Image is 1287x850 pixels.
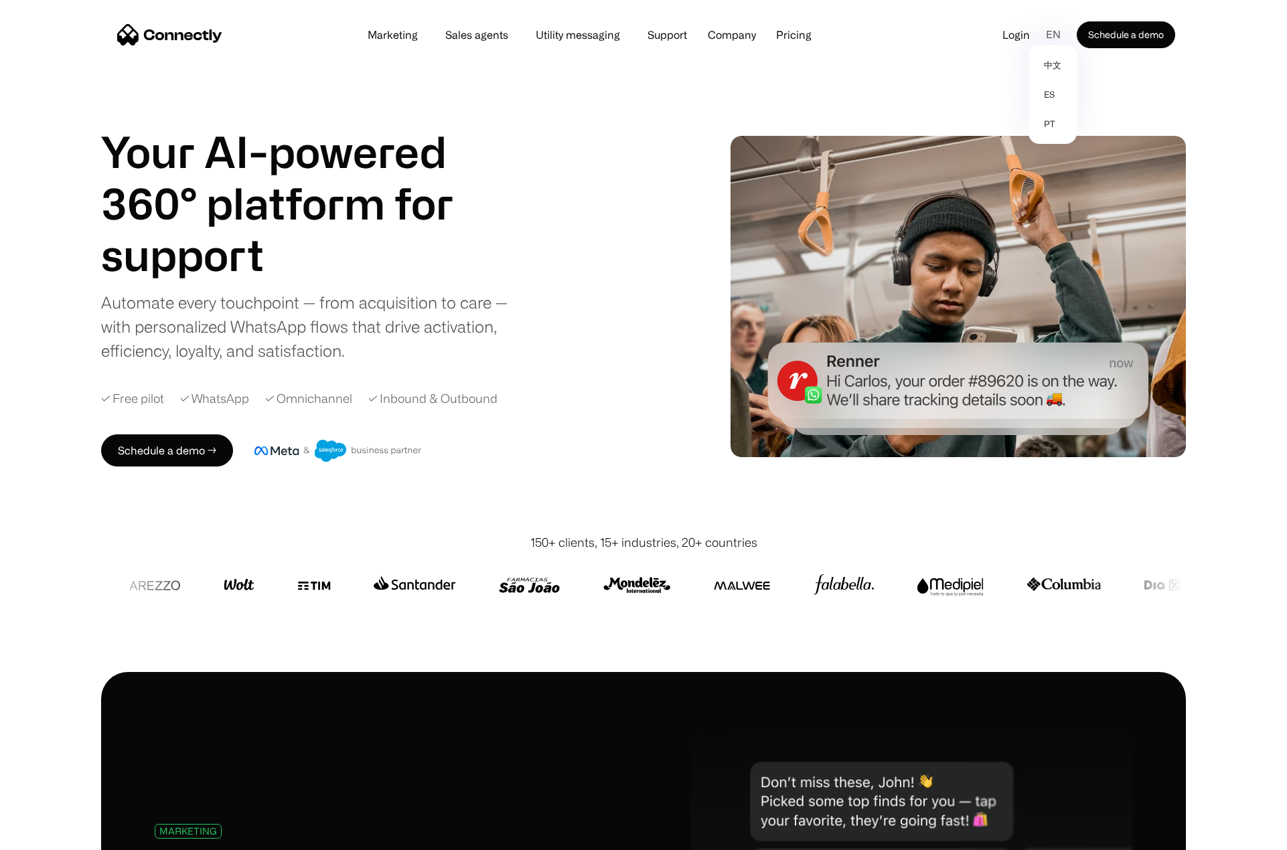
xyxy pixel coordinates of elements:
ul: Language list [27,827,80,845]
a: Support [637,29,698,40]
a: es [1034,80,1071,109]
div: 150+ clients, 15+ industries, 20+ countries [530,533,757,551]
div: 2 of 4 [101,229,503,280]
div: ✓ Omnichannel [265,390,352,408]
a: 中文 [1034,50,1071,80]
h1: Your AI-powered 360° platform for [101,126,503,229]
img: Meta and Salesforce business partner badge. [254,440,422,462]
div: ✓ WhatsApp [180,390,249,408]
div: carousel [101,229,503,280]
aside: Language selected: English [13,825,80,845]
div: Company [704,25,760,44]
h1: support [101,229,503,280]
div: MARKETING [159,826,217,836]
a: Utility messaging [525,29,631,40]
nav: en [1029,45,1077,144]
a: Schedule a demo [1077,21,1175,48]
div: en [1041,25,1077,45]
a: Login [992,25,1041,45]
div: en [1046,25,1061,45]
a: Schedule a demo → [101,434,233,466]
div: Automate every touchpoint — from acquisition to care — with personalized WhatsApp flows that driv... [101,290,523,363]
a: pt [1034,109,1071,139]
a: Marketing [357,29,429,40]
a: home [117,25,222,45]
a: Sales agents [435,29,519,40]
div: ✓ Inbound & Outbound [368,390,498,408]
div: Company [708,25,756,44]
a: Pricing [765,29,822,40]
div: ✓ Free pilot [101,390,164,408]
